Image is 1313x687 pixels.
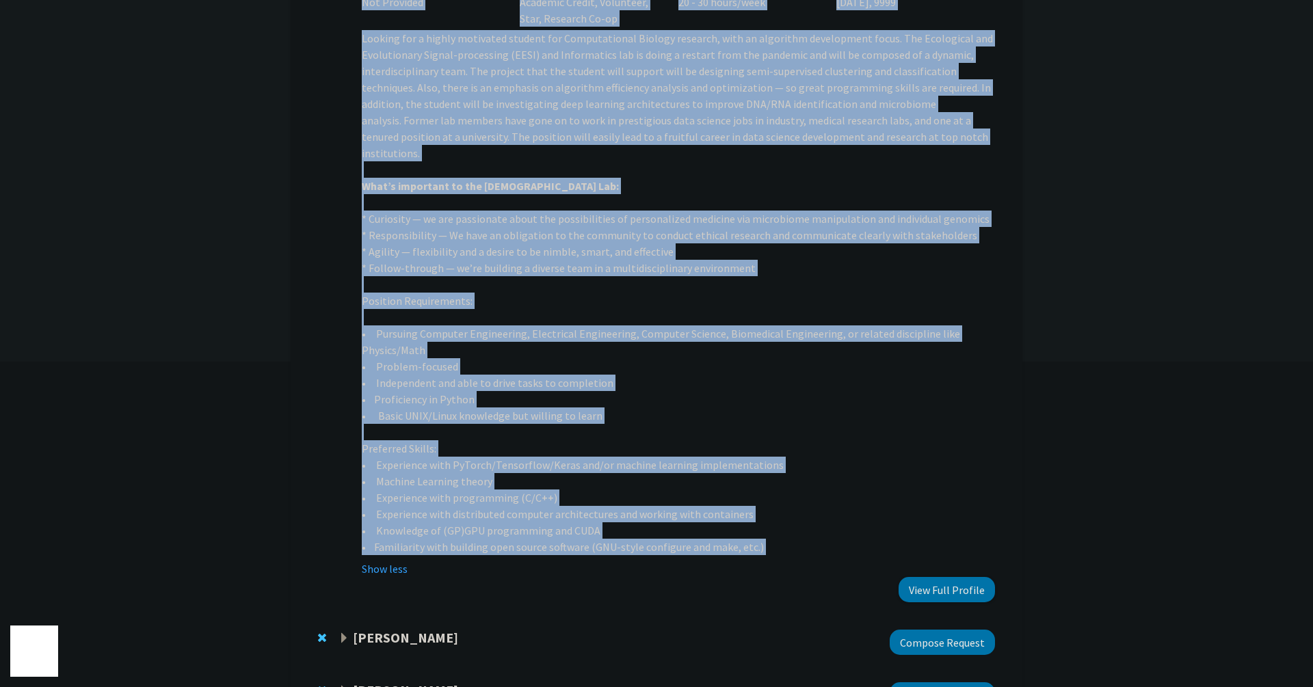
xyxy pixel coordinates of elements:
span: Expand Aleksandra Sarcevic Bookmark [339,633,349,644]
p: * Follow-through — we’re building a diverse team in a multidisciplinary environment [362,260,995,276]
p: • Familiarity with building open source software (GNU-style configure and make, etc.) [362,539,995,555]
button: Show less [362,561,408,577]
p: • Proficiency in Python [362,391,995,407]
button: View Full Profile [899,577,995,602]
p: • Knowledge of (GP)GPU programming and CUDA [362,522,995,539]
p: • Experience with PyTorch/Tensorflow/Keras and/or machine learning implementations [362,457,995,473]
p: • Independent and able to drive tasks to completion [362,375,995,391]
p: * Curiosity — we are passionate about the possibilities of personalized medicine via microbiome m... [362,211,995,227]
p: • Experience with programming (C/C++) [362,489,995,506]
strong: [PERSON_NAME] [353,629,458,646]
p: * Agility — flexibility and a desire to be nimble, smart, and effective [362,243,995,260]
p: • Pursuing Computer Engineering, Electrical Engineering, Computer Science, Biomedical Engineering... [362,325,995,358]
p: • Experience with distributed computer architectures and working with containers [362,506,995,522]
p: Looking for a highly motivated student for Computational Biology research, with an algorithm deve... [362,30,995,161]
strong: What’s important to the [DEMOGRAPHIC_DATA] Lab: [362,179,619,193]
p: Preferred Skills: [362,440,995,457]
p: * Responsibility — We have an obligation to the community to conduct ethical research and communi... [362,227,995,243]
p: • Machine Learning theory [362,473,995,489]
p: Position Requirements: [362,293,995,309]
p: • Problem-focused [362,358,995,375]
p: • Basic UNIX/Linux knowledge but willing to learn [362,407,995,424]
button: Compose Request to Aleksandra Sarcevic [890,630,995,655]
iframe: Chat [10,625,58,677]
span: Remove Aleksandra Sarcevic from bookmarks [318,632,326,643]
